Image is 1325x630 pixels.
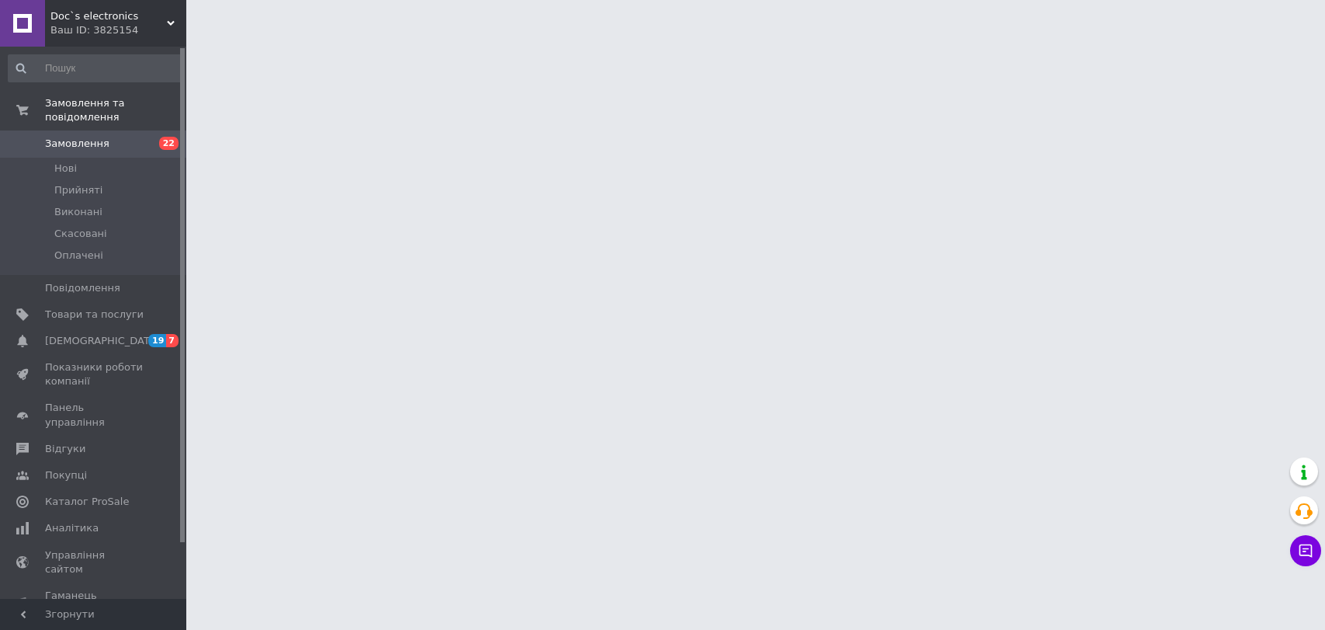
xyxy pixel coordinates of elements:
[1290,535,1321,566] button: Чат з покупцем
[45,495,129,509] span: Каталог ProSale
[45,401,144,429] span: Панель управління
[45,96,186,124] span: Замовлення та повідомлення
[148,334,166,347] span: 19
[50,23,186,37] div: Ваш ID: 3825154
[166,334,179,347] span: 7
[54,183,102,197] span: Прийняті
[50,9,167,23] span: Doc`s electronics
[45,589,144,617] span: Гаманець компанії
[45,137,109,151] span: Замовлення
[45,334,160,348] span: [DEMOGRAPHIC_DATA]
[45,521,99,535] span: Аналітика
[54,227,107,241] span: Скасовані
[45,281,120,295] span: Повідомлення
[54,249,103,263] span: Оплачені
[45,360,144,388] span: Показники роботи компанії
[54,205,102,219] span: Виконані
[54,162,77,176] span: Нові
[45,548,144,576] span: Управління сайтом
[45,442,85,456] span: Відгуки
[159,137,179,150] span: 22
[45,308,144,322] span: Товари та послуги
[8,54,182,82] input: Пошук
[45,468,87,482] span: Покупці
